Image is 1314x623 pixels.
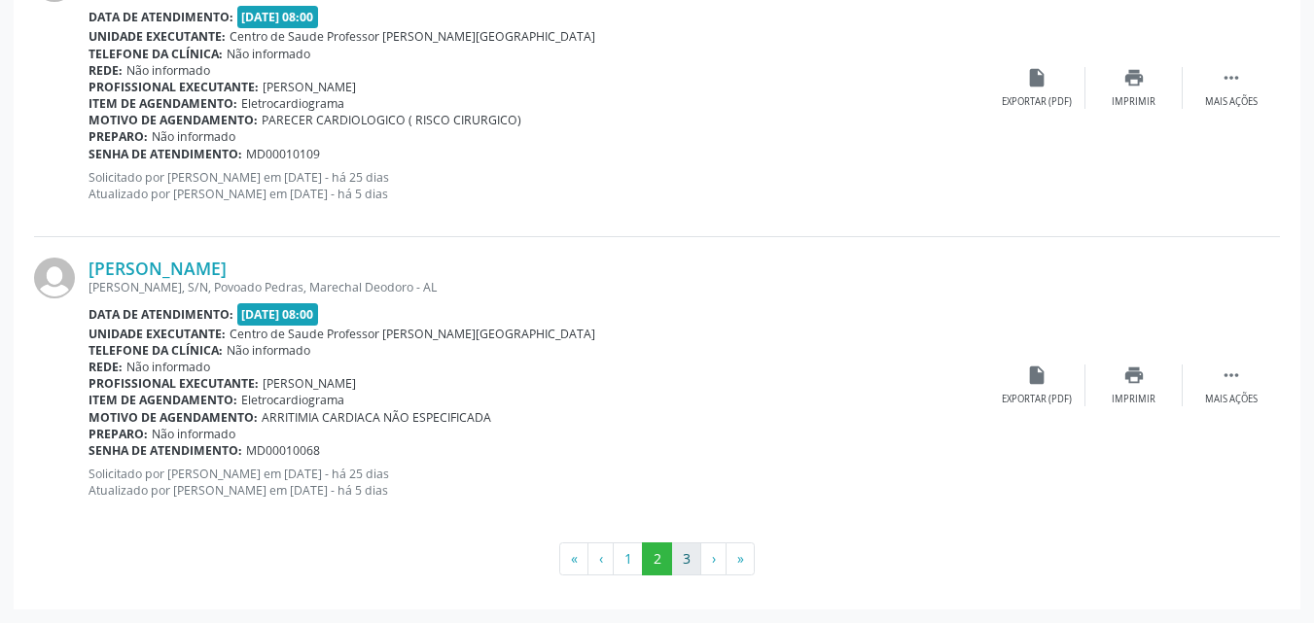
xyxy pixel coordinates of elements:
[1205,95,1258,109] div: Mais ações
[671,542,701,575] button: Go to page 3
[263,79,356,95] span: [PERSON_NAME]
[89,79,259,95] b: Profissional executante:
[89,95,237,112] b: Item de agendamento:
[89,9,233,25] b: Data de atendimento:
[237,6,319,28] span: [DATE] 08:00
[241,392,344,408] span: Eletrocardiograma
[152,128,235,145] span: Não informado
[89,146,242,162] b: Senha de atendimento:
[89,112,258,128] b: Motivo de agendamento:
[1112,393,1155,406] div: Imprimir
[230,28,595,45] span: Centro de Saude Professor [PERSON_NAME][GEOGRAPHIC_DATA]
[230,326,595,342] span: Centro de Saude Professor [PERSON_NAME][GEOGRAPHIC_DATA]
[1221,364,1242,386] i: 
[1026,67,1048,88] i: insert_drive_file
[1002,95,1072,109] div: Exportar (PDF)
[1123,364,1145,386] i: print
[700,542,727,575] button: Go to next page
[89,426,148,442] b: Preparo:
[1221,67,1242,88] i: 
[34,542,1280,575] ul: Pagination
[89,375,259,392] b: Profissional executante:
[89,258,227,279] a: [PERSON_NAME]
[237,303,319,326] span: [DATE] 08:00
[89,326,226,342] b: Unidade executante:
[89,46,223,62] b: Telefone da clínica:
[227,46,310,62] span: Não informado
[89,442,242,459] b: Senha de atendimento:
[126,62,210,79] span: Não informado
[89,466,988,499] p: Solicitado por [PERSON_NAME] em [DATE] - há 25 dias Atualizado por [PERSON_NAME] em [DATE] - há 5...
[89,128,148,145] b: Preparo:
[34,258,75,298] img: img
[89,306,233,323] b: Data de atendimento:
[262,112,521,128] span: PARECER CARDIOLOGICO ( RISCO CIRURGICO)
[1112,95,1155,109] div: Imprimir
[246,146,320,162] span: MD00010109
[642,542,672,575] button: Go to page 2
[227,342,310,359] span: Não informado
[1123,67,1145,88] i: print
[89,62,123,79] b: Rede:
[89,169,988,202] p: Solicitado por [PERSON_NAME] em [DATE] - há 25 dias Atualizado por [PERSON_NAME] em [DATE] - há 5...
[89,28,226,45] b: Unidade executante:
[613,542,643,575] button: Go to page 1
[241,95,344,112] span: Eletrocardiograma
[1002,393,1072,406] div: Exportar (PDF)
[89,359,123,375] b: Rede:
[89,409,258,426] b: Motivo de agendamento:
[152,426,235,442] span: Não informado
[89,342,223,359] b: Telefone da clínica:
[1205,393,1258,406] div: Mais ações
[89,279,988,295] div: [PERSON_NAME], S/N, Povoado Pedras, Marechal Deodoro - AL
[263,375,356,392] span: [PERSON_NAME]
[89,392,237,408] b: Item de agendamento:
[246,442,320,459] span: MD00010068
[1026,364,1048,386] i: insert_drive_file
[587,542,614,575] button: Go to previous page
[262,409,491,426] span: ARRITIMIA CARDIACA NÃO ESPECIFICADA
[126,359,210,375] span: Não informado
[726,542,755,575] button: Go to last page
[559,542,588,575] button: Go to first page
